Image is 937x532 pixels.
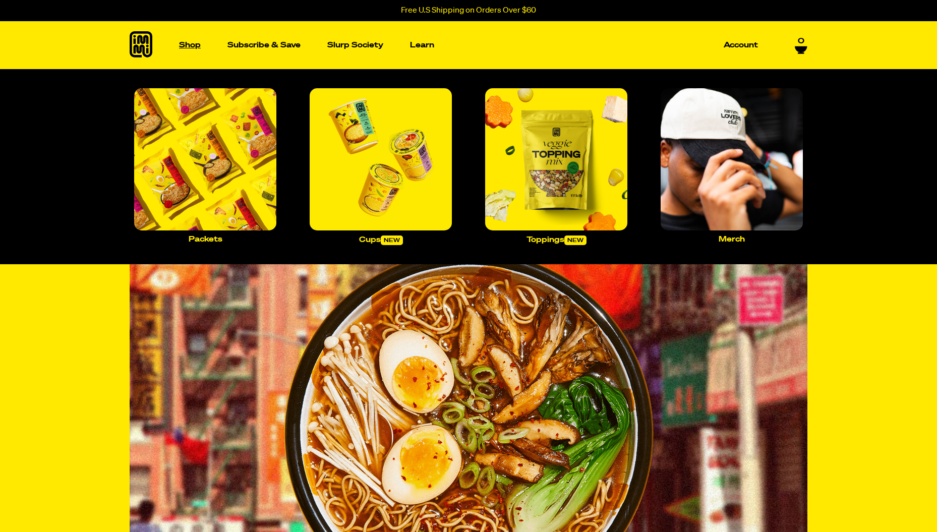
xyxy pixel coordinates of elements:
[134,88,276,230] img: Packets_large.jpg
[564,235,587,245] span: new
[526,235,587,245] p: Toppings
[485,88,627,230] img: toppings.png
[798,37,804,46] span: 0
[179,41,201,49] p: Shop
[401,6,536,15] p: Free U.S Shipping on Orders Over $60
[661,88,803,230] img: Merch_large.jpg
[175,21,762,69] nav: Main navigation
[481,84,631,249] a: Toppingsnew
[189,235,222,243] p: Packets
[130,84,280,247] a: Packets
[227,41,301,49] p: Subscribe & Save
[306,84,456,249] a: Cupsnew
[657,84,807,247] a: Merch
[223,37,305,53] a: Subscribe & Save
[724,41,758,49] p: Account
[327,41,383,49] p: Slurp Society
[406,21,438,69] a: Learn
[310,88,452,230] img: Cups_large.jpg
[381,235,403,245] span: new
[323,37,387,53] a: Slurp Society
[410,41,434,49] p: Learn
[359,235,403,245] p: Cups
[795,37,807,54] a: 0
[719,235,745,243] p: Merch
[720,37,762,53] a: Account
[175,21,205,69] a: Shop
